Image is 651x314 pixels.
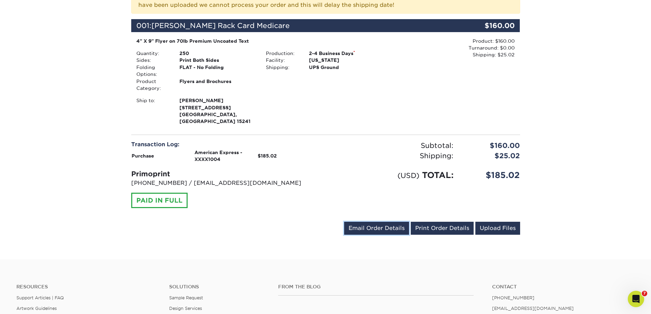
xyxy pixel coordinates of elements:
span: [STREET_ADDRESS] [179,104,256,111]
strong: [GEOGRAPHIC_DATA], [GEOGRAPHIC_DATA] 15241 [179,97,256,124]
div: 001: [131,19,455,32]
div: 4" X 9" Flyer on 70lb Premium Uncoated Text [136,38,385,44]
p: [PHONE_NUMBER] / [EMAIL_ADDRESS][DOMAIN_NAME] [131,179,321,187]
div: Print Both Sides [174,57,261,64]
div: Sides: [131,57,174,64]
div: Facility: [261,57,304,64]
a: Sample Request [169,295,203,300]
a: Contact [492,284,635,290]
div: [US_STATE] [304,57,390,64]
span: 7 [642,291,647,296]
div: $160.00 [455,19,520,32]
a: Email Order Details [344,222,409,235]
a: [PHONE_NUMBER] [492,295,534,300]
div: Transaction Log: [131,140,321,149]
div: Shipping: [261,64,304,71]
a: Upload Files [475,222,520,235]
div: UPS Ground [304,64,390,71]
div: $25.02 [459,151,525,161]
a: Print Order Details [411,222,474,235]
div: Quantity: [131,50,174,57]
strong: Purchase [132,153,154,159]
span: [PERSON_NAME] Rack Card Medicare [151,22,290,30]
div: $160.00 [459,140,525,151]
a: [EMAIL_ADDRESS][DOMAIN_NAME] [492,306,574,311]
iframe: Intercom live chat [628,291,644,307]
div: FLAT - No Folding [174,64,261,78]
div: PAID IN FULL [131,193,188,208]
a: Artwork Guidelines [16,306,57,311]
span: TOTAL: [422,170,453,180]
a: Design Services [169,306,202,311]
div: 250 [174,50,261,57]
h4: From the Blog [278,284,474,290]
div: Shipping: [326,151,459,161]
h4: Solutions [169,284,268,290]
small: (USD) [397,171,419,180]
div: Ship to: [131,97,174,125]
h4: Resources [16,284,159,290]
div: 2-4 Business Days [304,50,390,57]
div: Primoprint [131,169,321,179]
div: $185.02 [459,169,525,181]
div: Product: $160.00 Turnaround: $0.00 Shipping: $25.02 [390,38,515,58]
div: Product Category: [131,78,174,92]
div: Production: [261,50,304,57]
div: Subtotal: [326,140,459,151]
a: Support Articles | FAQ [16,295,64,300]
div: Flyers and Brochures [174,78,261,92]
div: Folding Options: [131,64,174,78]
strong: American Express - XXXX1004 [194,150,242,162]
span: [PERSON_NAME] [179,97,256,104]
strong: $185.02 [258,153,277,159]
